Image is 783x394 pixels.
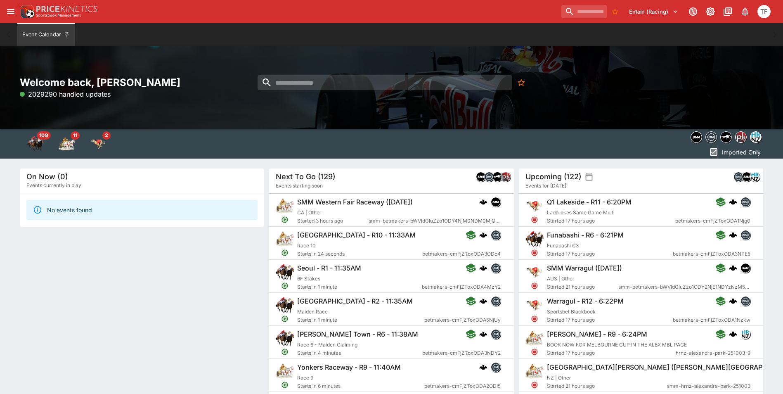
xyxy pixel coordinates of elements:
div: samemeetingmulti [691,131,702,143]
div: Event type filters [20,129,114,159]
svg: Closed [531,216,538,223]
span: BOOK NOW FOR MELBOURNE CUP IN THE ALEX MBL PACE [547,342,687,348]
span: Starts in 6 minutes [297,382,424,390]
div: betmakers [491,230,501,240]
img: betmakers.png [491,263,500,273]
svg: Open [282,216,289,223]
span: Starts in 1 minute [297,316,424,324]
span: NZ | Other [547,375,571,381]
img: samemeetingmulti.png [691,132,702,142]
span: 109 [37,131,50,140]
img: nztr.png [721,132,731,142]
span: betmakers-cmFjZToxODA5NjUy [424,316,501,324]
div: Horse Racing [27,135,44,152]
span: betmakers-cmFjZToxODA4MzY2 [422,283,501,291]
img: nztr.png [493,172,502,181]
img: PriceKinetics Logo [18,3,35,20]
img: samemeetingmulti.png [741,263,750,273]
img: horse_racing.png [276,296,294,314]
div: samemeetingmulti [740,263,750,273]
img: harness_racing [59,135,75,152]
svg: Closed [531,315,538,323]
img: logo-cerberus.svg [479,330,487,338]
div: nztr [492,172,502,182]
div: nztr [720,131,732,143]
img: pricekinetics.png [736,132,746,142]
button: Documentation [720,4,735,19]
h6: [GEOGRAPHIC_DATA] - R2 - 11:35AM [297,297,413,306]
img: logo-cerberus.svg [479,231,487,239]
img: Sportsbook Management [36,14,81,17]
input: search [561,5,607,18]
h5: Next To Go (129) [276,172,336,181]
img: logo-cerberus.svg [729,330,737,338]
span: Events starting soon [276,182,323,190]
img: greyhound_racing.png [525,263,544,281]
img: logo-cerberus.svg [729,198,737,206]
span: Started 17 hours ago [547,316,673,324]
button: Connected to PK [686,4,700,19]
button: No Bookmarks [608,5,622,18]
div: Harness Racing [59,135,75,152]
div: samemeetingmulti [491,197,501,207]
img: harness_racing.png [276,230,294,248]
p: 2029290 handled updates [20,89,111,99]
span: Starts in 4 minutes [297,349,422,357]
h6: Funabashi - R6 - 6:21PM [547,231,624,240]
div: betmakers [740,197,750,207]
span: Events for [DATE] [525,182,566,190]
img: betmakers.png [734,172,743,181]
span: 2 [102,131,111,140]
h6: Yonkers Raceway - R9 - 11:40AM [297,363,401,372]
span: betmakers-cmFjZToxODA3NDY2 [422,349,501,357]
span: Started 17 hours ago [547,217,675,225]
div: cerberus [479,363,487,371]
div: hrnz [740,329,750,339]
span: betmakers-cmFjZToxODA2ODI5 [424,382,501,390]
div: pricekinetics [501,172,511,182]
div: hrnz [750,131,762,143]
span: betmakers-cmFjZToxODA3ODc4 [422,250,501,258]
img: horse_racing [27,135,44,152]
span: Funabashi C3 [547,242,579,249]
h2: Welcome back, [PERSON_NAME] [20,76,264,89]
div: samemeetingmulti [742,172,752,182]
svg: Closed [531,249,538,256]
h6: [PERSON_NAME] - R9 - 6:24PM [547,330,647,339]
img: horse_racing.png [276,263,294,281]
img: harness_racing.png [276,362,294,380]
svg: Open [282,315,289,323]
span: betmakers-cmFjZToxODA1Nzkw [673,316,750,324]
h6: Warragul - R12 - 6:22PM [547,297,624,306]
span: smm-hrnz-alexandra-park-251003 [667,382,750,390]
img: harness_racing.png [276,197,294,215]
button: Event Calendar [17,23,75,46]
div: Event type filters [689,129,763,145]
svg: Closed [531,348,538,356]
img: logo-cerberus.svg [479,363,487,371]
button: No Bookmarks [514,75,529,90]
div: No events found [47,202,92,218]
span: Ladbrokes Same Game Multi [547,209,615,216]
img: PriceKinetics [36,6,97,12]
p: Imported Only [722,148,761,157]
svg: Open [282,348,289,356]
img: logo-cerberus.svg [479,297,487,305]
h6: SMM Warragul ([DATE]) [547,264,622,273]
span: Race 9 [297,375,313,381]
span: AUS | Other [547,275,575,282]
div: Tom Flynn [757,5,771,18]
span: CA | Other [297,209,322,216]
img: samemeetingmulti.png [476,172,485,181]
svg: Closed [531,282,538,290]
h5: On Now (0) [26,172,68,181]
span: smm-betmakers-bWVldGluZzo1ODY2NjE1NDYzNzM5NDIwNjA [618,283,750,291]
button: Notifications [738,4,752,19]
h6: Q1 Lakeside - R11 - 6:20PM [547,198,632,206]
div: cerberus [479,231,487,239]
div: cerberus [729,198,737,206]
span: Race 10 [297,242,316,249]
svg: Open [282,249,289,256]
img: betmakers.png [491,297,500,306]
span: smm-betmakers-bWVldGluZzo1ODY4NjM0NDM0MjQ5MDY4ODU [369,217,501,225]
